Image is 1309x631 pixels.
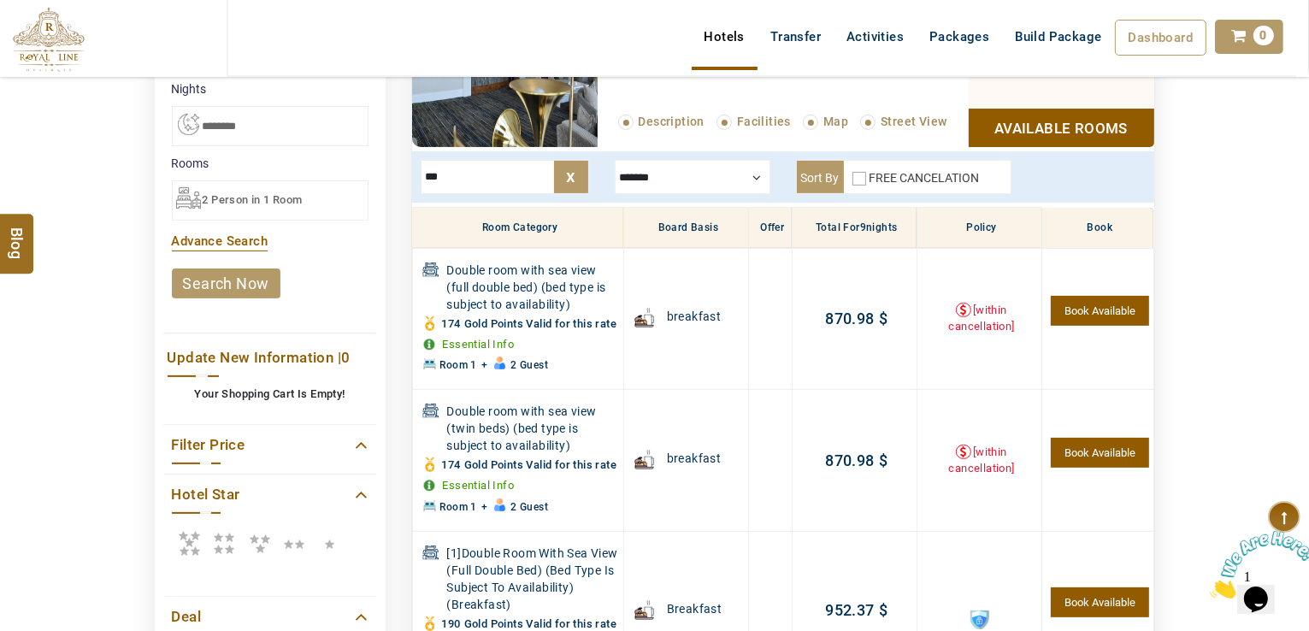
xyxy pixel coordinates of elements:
[442,317,461,330] span: 174
[875,601,887,619] span: $
[443,338,515,351] a: Essential Info
[639,115,705,128] span: Description
[825,451,874,469] span: 870.98
[440,359,477,371] span: Room 1
[737,115,791,128] span: Facilities
[623,208,748,249] th: Board Basis
[13,7,85,72] img: The Royal Line Holidays
[7,7,14,21] span: 1
[172,268,280,298] a: search now
[172,433,369,457] a: Filter Price
[792,208,917,249] th: Total for nights
[825,451,887,469] a: 870.98$
[481,359,487,371] span: +
[823,115,848,128] span: Map
[917,20,1002,54] a: Packages
[168,346,373,369] a: Update New Information |0
[1051,587,1148,617] a: 1 Units
[1051,438,1148,468] a: 1 Units
[481,501,487,513] span: +
[1203,524,1309,605] iframe: chat widget
[667,450,722,467] span: breakfast
[1129,30,1194,45] span: Dashboard
[194,387,345,400] b: Your Shopping Cart Is Empty!
[870,171,980,185] label: FREE CANCELATION
[948,445,1014,475] a: [within cancellation]
[749,208,792,249] th: Offer
[510,501,548,513] span: 2 Guest
[447,262,619,313] span: Double room with sea view (full double bed) (bed type is subject to availability)
[1253,26,1274,45] span: 0
[1215,20,1283,54] a: 0
[667,600,722,617] span: Breakfast
[412,208,623,249] th: Room Category
[834,20,917,54] a: Activities
[6,227,28,241] span: Blog
[825,601,874,619] span: 952.37
[172,233,268,249] a: Advance Search
[875,451,887,469] span: $
[341,349,350,366] span: 0
[1042,208,1153,249] th: Book
[172,605,369,628] a: Deal
[203,193,303,206] span: 2 Person in 1 Room
[1051,296,1148,326] a: 1 Units
[442,617,461,630] span: 190
[825,310,874,327] span: 870.98
[969,109,1154,147] a: Show Rooms
[860,221,866,233] span: 9
[797,161,844,193] label: Sort By
[917,208,1041,249] th: Policy
[875,310,887,327] span: $
[881,115,946,128] span: Street View
[554,161,588,193] label: x
[667,308,722,325] span: breakfast
[7,7,113,74] img: Chat attention grabber
[692,20,758,54] a: Hotels
[948,304,1014,333] a: [within cancellation]
[447,403,619,454] span: Double room with sea view (twin beds) (bed type is subject to availability)
[440,501,477,513] span: Room 1
[758,20,834,54] a: Transfer
[510,359,548,371] span: 2 Guest
[172,155,369,172] label: Rooms
[825,310,887,327] a: 870.98$
[443,479,515,492] a: Essential Info
[442,458,461,471] span: 174
[447,545,619,613] span: [1]Double Room With Sea View (Full Double Bed) (Bed Type Is Subject To Availability)(Breakfast)
[825,601,887,619] a: 952.37$
[1002,20,1114,54] a: Build Package
[172,483,369,506] a: Hotel Star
